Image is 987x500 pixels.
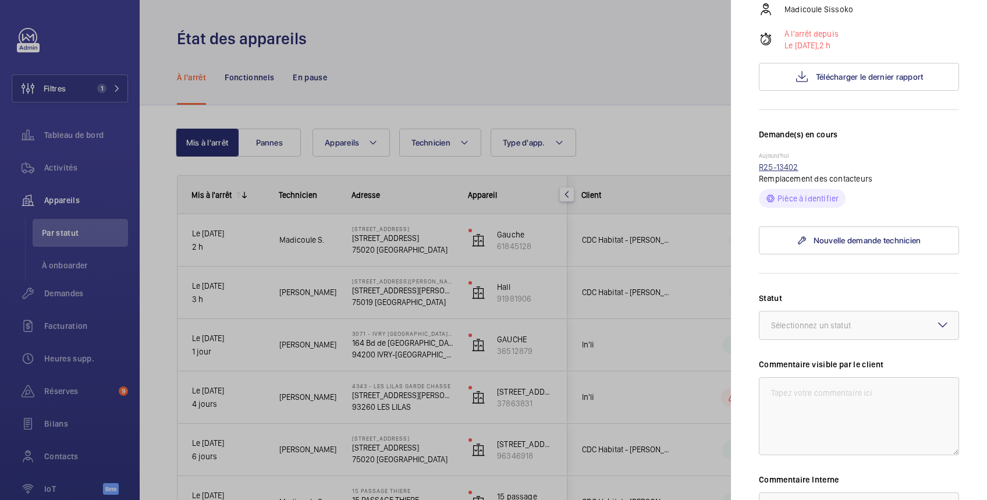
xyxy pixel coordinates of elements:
[759,63,959,91] button: Télécharger le dernier rapport
[784,41,819,50] span: Le [DATE],
[759,474,959,485] label: Commentaire Interne
[759,359,959,370] label: Commentaire visible par le client
[759,129,959,152] h3: Demande(s) en cours
[784,28,839,40] p: À l'arrêt depuis
[759,162,798,172] a: R25-13402
[759,152,959,161] p: Aujourd'hui
[759,173,959,185] p: Remplacement des contacteurs
[777,193,839,204] p: Pièce à identifier
[816,72,924,81] span: Télécharger le dernier rapport
[771,320,880,331] div: Sélectionnez un statut
[784,40,839,51] p: 2 h
[759,226,959,254] a: Nouvelle demande technicien
[784,3,853,15] p: Madicoule Sissoko
[759,292,959,304] label: Statut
